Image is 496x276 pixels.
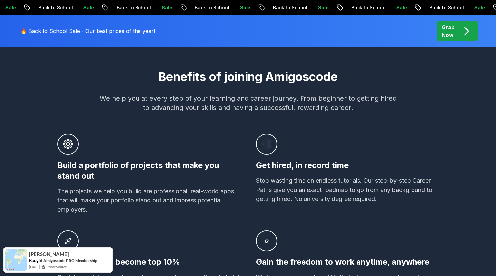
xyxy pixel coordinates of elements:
a: Amigoscode PRO Membership [43,258,97,263]
p: Grab Now [442,23,455,39]
p: Back to School [110,4,155,11]
h3: Get promoted, become top 10% [57,257,240,267]
a: ProveSource [46,264,67,270]
p: Sale [233,4,254,11]
p: Back to School [32,4,77,11]
h3: Gain the freedom to work anytime, anywhere [256,257,439,267]
p: Sale [468,4,489,11]
span: Bought [29,258,43,263]
p: Back to School [423,4,468,11]
p: Stop wasting time on endless tutorials. Our step-by-step Career Paths give you an exact roadmap t... [256,176,439,204]
h3: Get hired, in record time [256,160,439,171]
p: Sale [77,4,98,11]
img: provesource social proof notification image [5,249,27,271]
p: Back to School [188,4,233,11]
p: 🔥 Back to School Sale - Our best prices of the year! [20,27,155,35]
p: Sale [155,4,176,11]
p: Back to School [266,4,311,11]
p: Sale [390,4,411,11]
h3: Build a portfolio of projects that make you stand out [57,160,240,181]
span: [DATE] [29,264,40,270]
span: [PERSON_NAME] [29,251,69,257]
h2: Benefits of joining Amigoscode [16,70,480,83]
p: The projects we help you build are professional, real-world apps that will make your portfolio st... [57,187,240,214]
p: Back to School [345,4,390,11]
p: We help you at every step of your learning and career journey. From beginner to getting hired to ... [100,94,397,112]
p: Sale [311,4,333,11]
